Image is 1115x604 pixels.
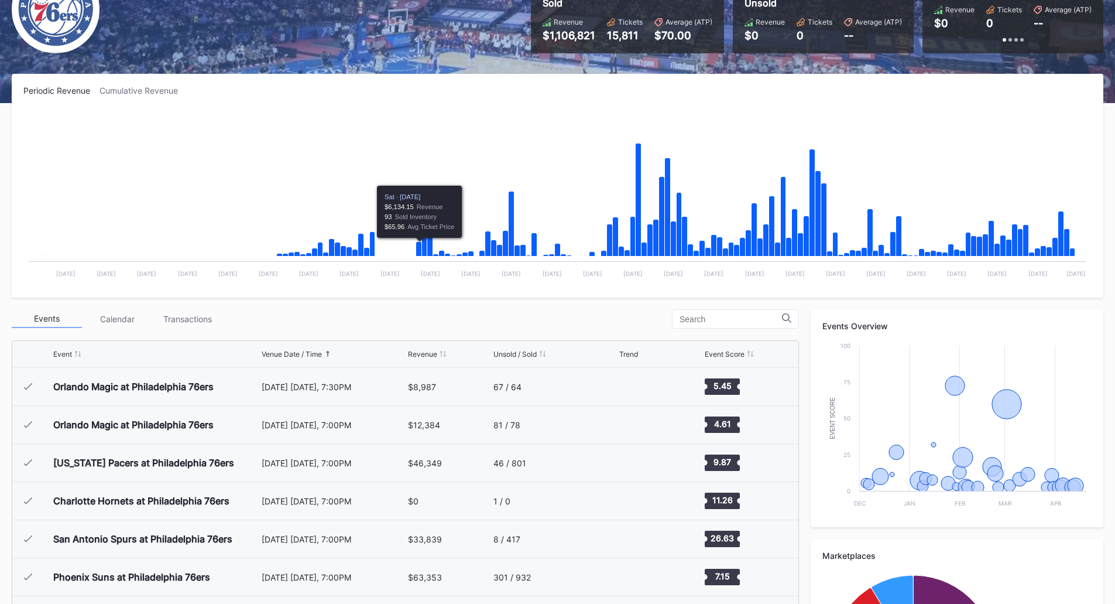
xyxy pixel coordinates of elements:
text: [DATE] [664,270,683,277]
div: 0 [797,29,832,42]
div: [DATE] [DATE], 7:00PM [262,420,406,430]
div: $8,987 [408,382,436,392]
text: [DATE] [826,270,845,277]
svg: Chart title [619,448,654,477]
div: $70.00 [654,29,712,42]
text: [DATE] [1066,270,1086,277]
div: 301 / 932 [493,572,531,582]
text: 25 [843,451,850,458]
div: Orlando Magic at Philadelphia 76ers [53,381,214,393]
div: -- [844,29,902,42]
div: Events [12,310,82,328]
div: -- [1034,17,1043,29]
div: Average (ATP) [665,18,712,26]
div: $0 [934,17,948,29]
div: Events Overview [822,321,1092,331]
div: Cumulative Revenue [100,86,187,95]
svg: Chart title [619,372,654,401]
text: 11.26 [712,495,732,505]
text: [DATE] [97,270,116,277]
div: [DATE] [DATE], 7:00PM [262,496,406,506]
div: 8 / 417 [493,534,520,544]
text: Event Score [829,397,836,439]
div: Event Score [705,350,745,359]
div: [DATE] [DATE], 7:00PM [262,458,406,468]
input: Search [680,315,782,324]
div: Tickets [997,5,1022,14]
div: 15,811 [607,29,643,42]
div: $63,353 [408,572,442,582]
text: [DATE] [299,270,318,277]
text: [DATE] [785,270,805,277]
div: San Antonio Spurs at Philadelphia 76ers [53,533,232,545]
text: [DATE] [745,270,764,277]
div: Venue Date / Time [262,350,322,359]
svg: Chart title [619,562,654,592]
div: Revenue [945,5,975,14]
svg: Chart title [619,524,654,554]
text: Jan [904,500,915,507]
text: Feb [955,500,966,507]
text: Apr [1050,500,1062,507]
text: [DATE] [987,270,1007,277]
text: [DATE] [137,270,156,277]
text: [DATE] [380,270,400,277]
svg: Chart title [619,486,654,516]
div: Tickets [618,18,643,26]
div: $1,106,821 [543,29,595,42]
text: 5.45 [713,381,731,391]
text: [DATE] [704,270,723,277]
text: [DATE] [339,270,359,277]
text: [DATE] [502,270,521,277]
text: Dec [854,500,866,507]
text: [DATE] [866,270,886,277]
div: Unsold / Sold [493,350,537,359]
text: 9.87 [713,457,731,467]
div: [DATE] [DATE], 7:00PM [262,572,406,582]
div: Event [53,350,72,359]
text: [DATE] [259,270,278,277]
div: 81 / 78 [493,420,520,430]
svg: Chart title [822,340,1092,516]
text: 4.61 [713,419,730,429]
text: [DATE] [178,270,197,277]
text: [DATE] [56,270,76,277]
div: $0 [745,29,785,42]
text: [DATE] [543,270,562,277]
text: 0 [847,487,850,494]
text: [DATE] [947,270,966,277]
text: [DATE] [583,270,602,277]
text: [DATE] [461,270,481,277]
text: 50 [843,415,850,422]
text: [DATE] [623,270,643,277]
div: $33,839 [408,534,442,544]
div: Average (ATP) [855,18,902,26]
div: Periodic Revenue [23,86,100,95]
div: 67 / 64 [493,382,522,392]
text: 26.63 [711,533,734,543]
div: 1 / 0 [493,496,510,506]
text: Mar [999,500,1012,507]
text: [DATE] [218,270,238,277]
text: 7.15 [715,571,729,581]
div: Trend [619,350,638,359]
text: [DATE] [421,270,440,277]
div: Orlando Magic at Philadelphia 76ers [53,419,214,431]
div: [US_STATE] Pacers at Philadelphia 76ers [53,457,234,469]
div: $0 [408,496,418,506]
div: Revenue [408,350,437,359]
div: Tickets [808,18,832,26]
div: Calendar [82,310,152,328]
text: 100 [840,342,850,349]
div: Revenue [554,18,583,26]
text: [DATE] [907,270,926,277]
div: Charlotte Hornets at Philadelphia 76ers [53,495,229,507]
div: $12,384 [408,420,440,430]
div: Marketplaces [822,551,1092,561]
div: $46,349 [408,458,442,468]
div: 46 / 801 [493,458,526,468]
div: Phoenix Suns at Philadelphia 76ers [53,571,210,583]
text: [DATE] [1028,270,1048,277]
div: 0 [986,17,993,29]
div: Revenue [756,18,785,26]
